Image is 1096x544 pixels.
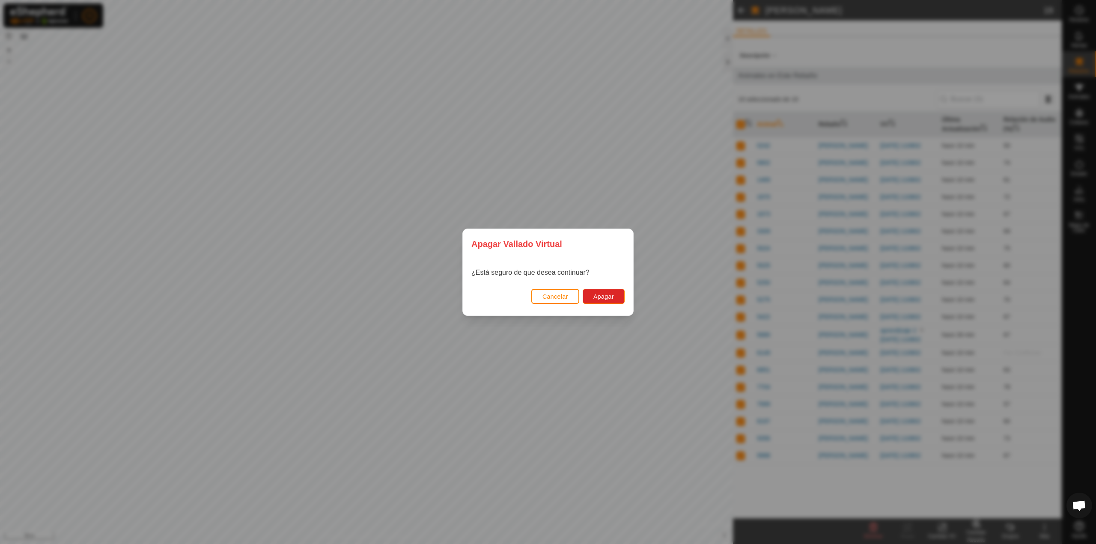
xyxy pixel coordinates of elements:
span: Apagar [593,293,614,300]
button: Apagar [583,289,625,304]
button: Cancelar [531,289,579,304]
span: Apagar Vallado Virtual [471,238,562,250]
span: Cancelar [542,293,568,300]
p: ¿Está seguro de que desea continuar? [471,268,590,278]
div: Chat abierto [1066,493,1092,518]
